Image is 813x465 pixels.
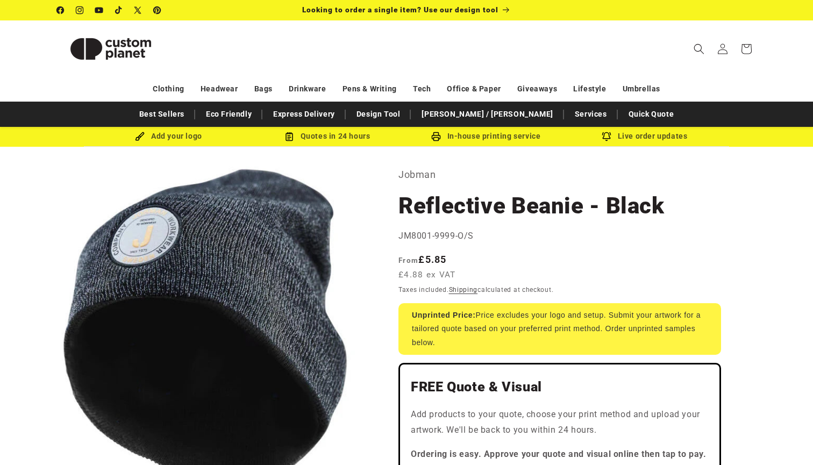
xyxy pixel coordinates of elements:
div: In-house printing service [406,130,565,143]
a: Clothing [153,80,184,98]
img: Order Updates Icon [284,132,294,141]
div: Taxes included. calculated at checkout. [398,284,721,295]
a: Best Sellers [134,105,190,124]
p: Add products to your quote, choose your print method and upload your artwork. We'll be back to yo... [411,407,709,438]
h1: Reflective Beanie - Black [398,191,721,220]
span: From [398,256,418,264]
div: Add your logo [89,130,248,143]
img: Order updates [602,132,611,141]
a: Giveaways [517,80,557,98]
a: Headwear [201,80,238,98]
a: Quick Quote [623,105,680,124]
img: In-house printing [431,132,441,141]
a: Pens & Writing [343,80,397,98]
p: Jobman [398,166,721,183]
a: Umbrellas [623,80,660,98]
a: Custom Planet [53,20,169,77]
div: Price excludes your logo and setup. Submit your artwork for a tailored quote based on your prefer... [398,303,721,355]
a: Design Tool [351,105,406,124]
img: Brush Icon [135,132,145,141]
a: [PERSON_NAME] / [PERSON_NAME] [416,105,558,124]
a: Tech [413,80,431,98]
span: JM8001-9999-O/S [398,231,474,241]
a: Eco Friendly [201,105,257,124]
a: Lifestyle [573,80,606,98]
a: Drinkware [289,80,326,98]
a: Services [569,105,612,124]
a: Shipping [449,286,478,294]
strong: Unprinted Price: [412,311,476,319]
a: Express Delivery [268,105,340,124]
span: Looking to order a single item? Use our design tool [302,5,498,14]
div: Quotes in 24 hours [248,130,406,143]
div: Live order updates [565,130,724,143]
h2: FREE Quote & Visual [411,378,709,396]
strong: £5.85 [398,254,447,265]
a: Bags [254,80,273,98]
summary: Search [687,37,711,61]
span: £4.88 ex VAT [398,269,456,281]
a: Office & Paper [447,80,501,98]
img: Custom Planet [57,25,165,73]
